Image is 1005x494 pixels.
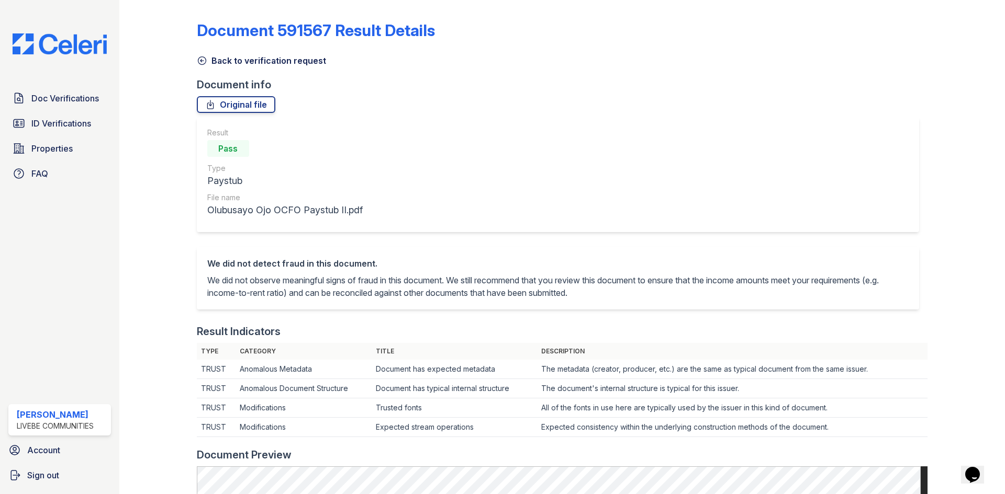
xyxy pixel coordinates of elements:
[31,142,73,155] span: Properties
[372,379,537,398] td: Document has typical internal structure
[31,167,48,180] span: FAQ
[236,360,372,379] td: Anomalous Metadata
[197,379,236,398] td: TRUST
[236,379,372,398] td: Anomalous Document Structure
[4,33,115,54] img: CE_Logo_Blue-a8612792a0a2168367f1c8372b55b34899dd931a85d93a1a3d3e32e68fde9ad4.png
[207,174,363,188] div: Paystub
[207,203,363,217] div: Olubusayo Ojo OCFO Paystub II.pdf
[197,324,281,339] div: Result Indicators
[197,21,435,40] a: Document 591567 Result Details
[207,163,363,174] div: Type
[8,88,111,109] a: Doc Verifications
[17,408,94,421] div: [PERSON_NAME]
[8,138,111,159] a: Properties
[31,117,91,130] span: ID Verifications
[961,452,995,484] iframe: chat widget
[236,418,372,437] td: Modifications
[197,77,928,92] div: Document info
[4,440,115,461] a: Account
[537,379,928,398] td: The document's internal structure is typical for this issuer.
[197,447,292,462] div: Document Preview
[4,465,115,486] a: Sign out
[236,343,372,360] th: Category
[537,343,928,360] th: Description
[372,398,537,418] td: Trusted fonts
[207,140,249,157] div: Pass
[372,360,537,379] td: Document has expected metadata
[197,418,236,437] td: TRUST
[537,418,928,437] td: Expected consistency within the underlying construction methods of the document.
[537,398,928,418] td: All of the fonts in use here are typically used by the issuer in this kind of document.
[17,421,94,431] div: LiveBe Communities
[197,343,236,360] th: Type
[236,398,372,418] td: Modifications
[207,274,909,299] p: We did not observe meaningful signs of fraud in this document. We still recommend that you review...
[537,360,928,379] td: The metadata (creator, producer, etc.) are the same as typical document from the same issuer.
[27,444,60,456] span: Account
[197,54,326,67] a: Back to verification request
[372,418,537,437] td: Expected stream operations
[8,113,111,134] a: ID Verifications
[31,92,99,105] span: Doc Verifications
[27,469,59,481] span: Sign out
[207,257,909,270] div: We did not detect fraud in this document.
[8,163,111,184] a: FAQ
[372,343,537,360] th: Title
[207,128,363,138] div: Result
[207,192,363,203] div: File name
[197,398,236,418] td: TRUST
[197,360,236,379] td: TRUST
[197,96,275,113] a: Original file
